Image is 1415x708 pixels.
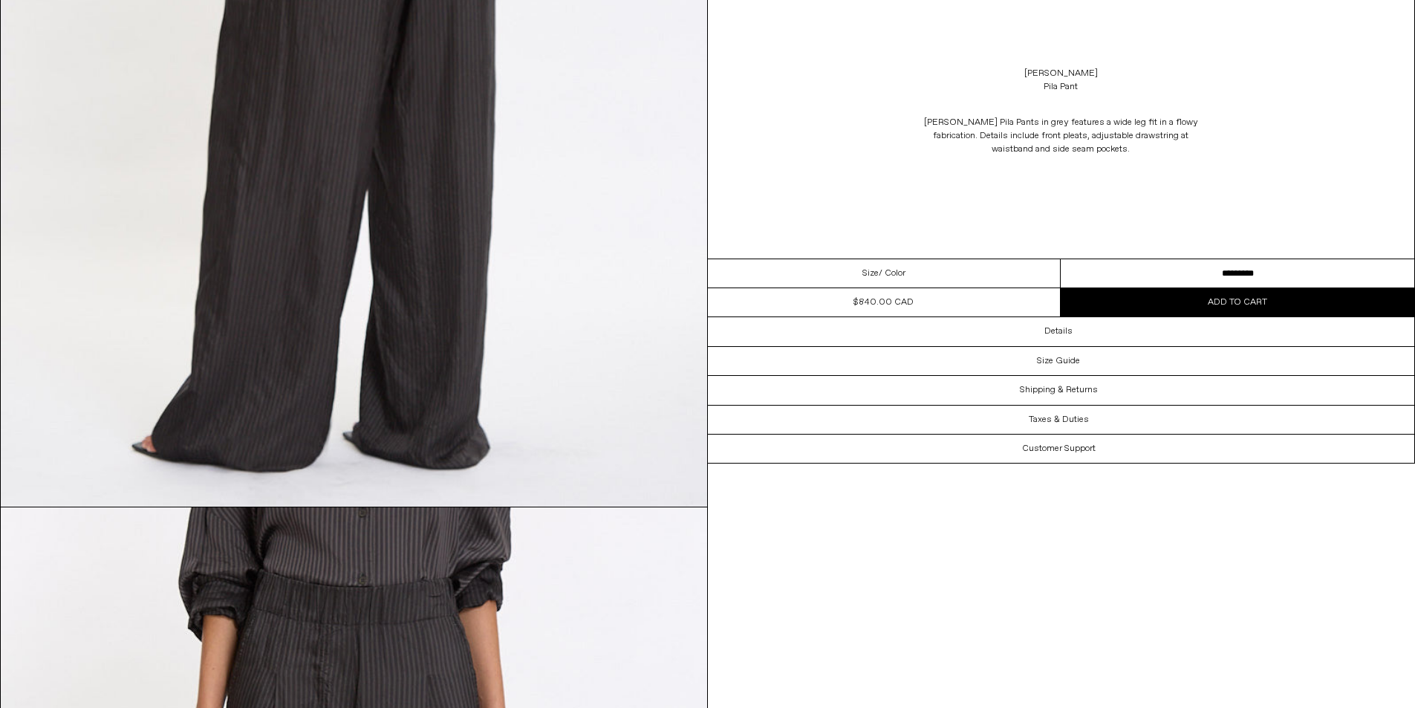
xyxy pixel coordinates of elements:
[853,296,914,309] div: $840.00 CAD
[1020,385,1098,395] h3: Shipping & Returns
[1029,415,1089,425] h3: Taxes & Duties
[1022,444,1096,454] h3: Customer Support
[1061,288,1414,316] button: Add to cart
[1037,356,1080,366] h3: Size Guide
[1044,326,1073,337] h3: Details
[879,267,905,280] span: / Color
[912,108,1209,163] p: [PERSON_NAME] Pila Pants in grey features a wide leg fit in a flowy fabrication. Details include ...
[1024,67,1098,80] a: [PERSON_NAME]
[1044,80,1078,94] div: Pila Pant
[1208,296,1267,308] span: Add to cart
[862,267,879,280] span: Size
